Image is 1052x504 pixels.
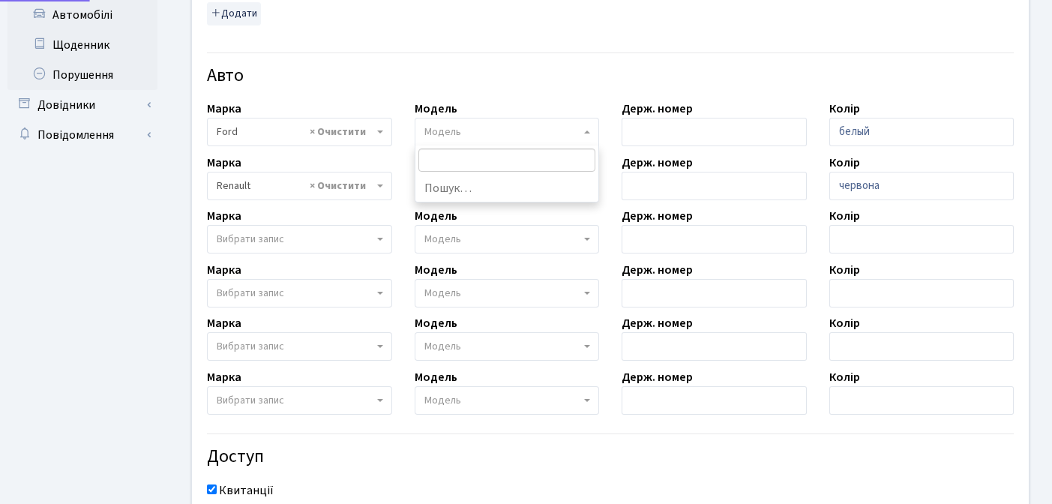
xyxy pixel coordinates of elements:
span: Вибрати запис [217,232,284,247]
span: Вибрати запис [217,286,284,301]
label: Держ. номер [622,207,693,225]
label: Марка [207,314,241,332]
span: Renault [217,178,373,193]
span: Модель [424,393,461,408]
label: Держ. номер [622,154,693,172]
label: Колір [829,261,860,279]
button: Додати [207,2,261,25]
label: Колір [829,154,860,172]
span: Видалити всі елементи [310,124,366,139]
label: Держ. номер [622,314,693,332]
span: Видалити всі елементи [310,178,366,193]
a: Повідомлення [7,120,157,150]
label: Модель [415,261,457,279]
label: Модель [415,314,457,332]
label: Держ. номер [622,261,693,279]
span: Модель [424,339,461,354]
label: Квитанції [219,481,274,499]
span: Модель [424,124,461,139]
span: Модель [424,232,461,247]
a: Порушення [7,60,157,90]
span: Renault [207,172,392,200]
label: Марка [207,100,241,118]
label: Колір [829,207,860,225]
span: Ford [207,118,392,146]
label: Держ. номер [622,368,693,386]
span: Вибрати запис [217,339,284,354]
label: Модель [415,207,457,225]
li: Пошук… [415,175,599,202]
label: Марка [207,261,241,279]
span: Модель [424,286,461,301]
label: Модель [415,100,457,118]
label: Марка [207,368,241,386]
label: Держ. номер [622,100,693,118]
a: Довідники [7,90,157,120]
label: Марка [207,154,241,172]
label: Колір [829,368,860,386]
label: Марка [207,207,241,225]
span: Ford [217,124,373,139]
a: Щоденник [7,30,157,60]
h4: Авто [207,65,1014,87]
span: Вибрати запис [217,393,284,408]
h4: Доступ [207,446,1014,468]
label: Колір [829,314,860,332]
label: Модель [415,368,457,386]
label: Колір [829,100,860,118]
